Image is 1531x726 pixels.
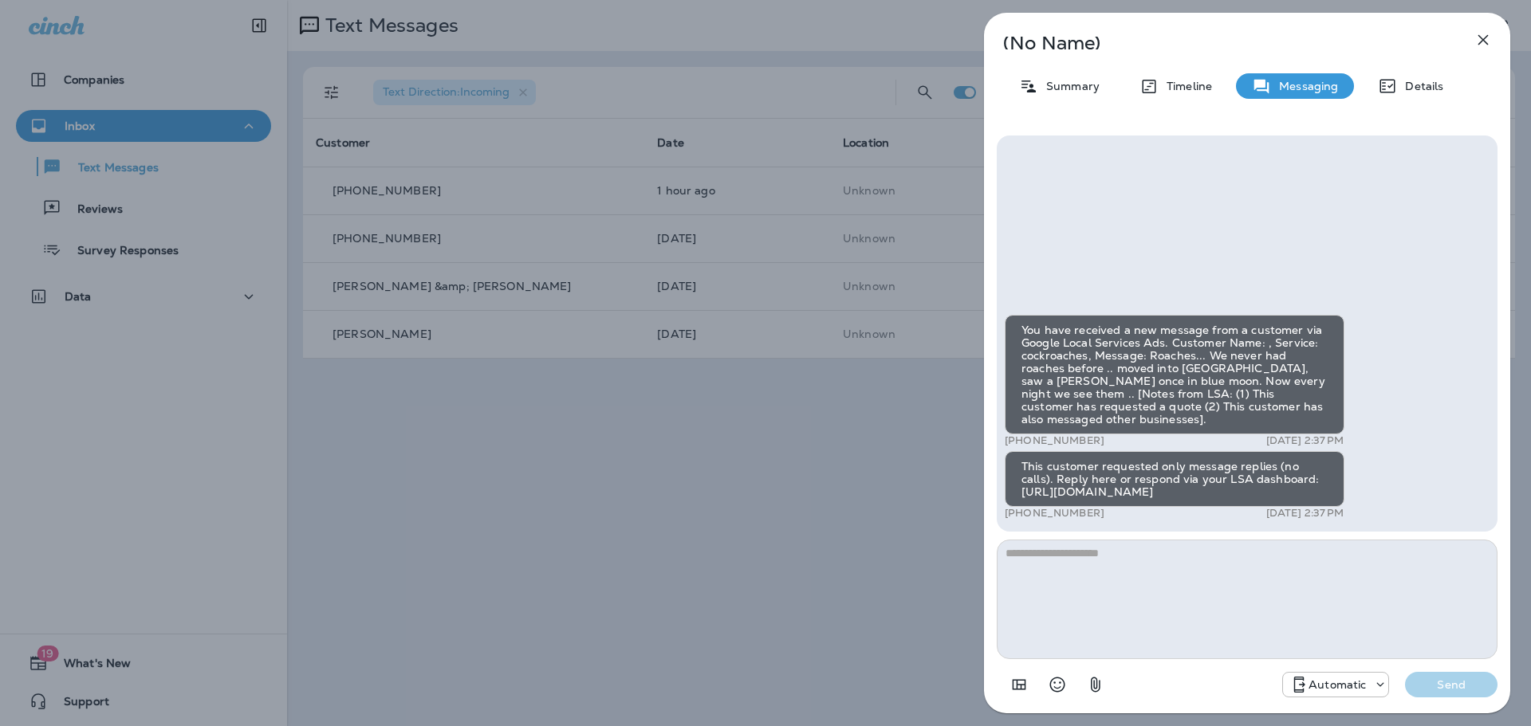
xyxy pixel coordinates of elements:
[1309,678,1366,691] p: Automatic
[1005,315,1344,434] div: You have received a new message from a customer via Google Local Services Ads. Customer Name: , S...
[1003,669,1035,700] button: Add in a premade template
[1005,507,1104,520] p: [PHONE_NUMBER]
[1003,37,1439,49] p: (No Name)
[1266,507,1344,520] p: [DATE] 2:37 PM
[1005,451,1344,507] div: This customer requested only message replies (no calls). Reply here or respond via your LSA dashb...
[1038,80,1100,92] p: Summary
[1271,80,1338,92] p: Messaging
[1041,669,1073,700] button: Select an emoji
[1159,80,1212,92] p: Timeline
[1266,434,1344,447] p: [DATE] 2:37 PM
[1397,80,1443,92] p: Details
[1005,434,1104,447] p: [PHONE_NUMBER]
